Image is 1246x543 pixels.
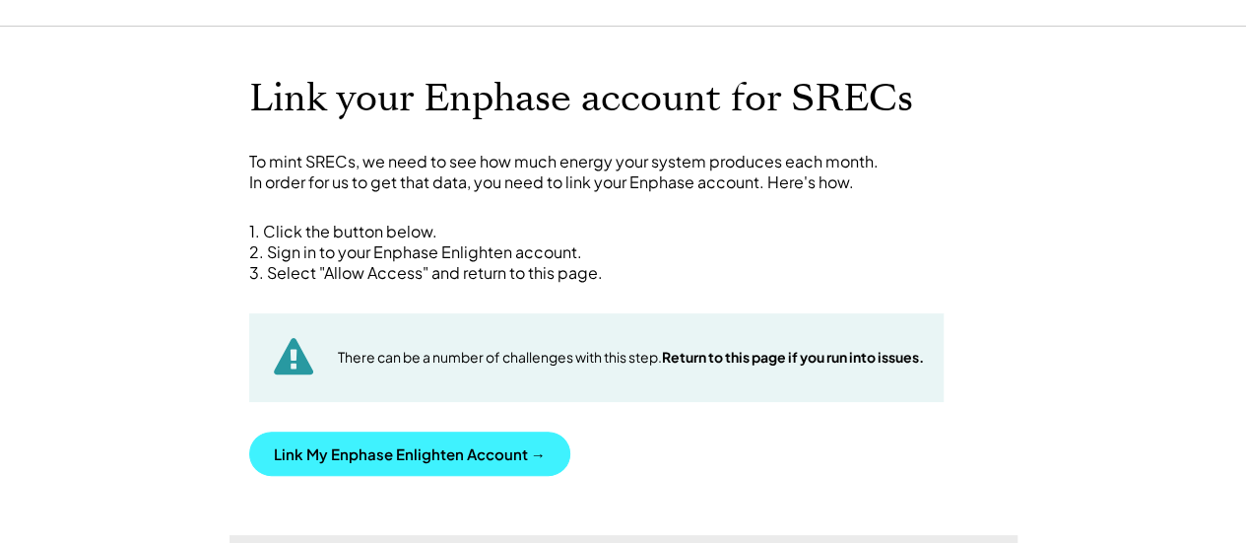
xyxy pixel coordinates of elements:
[249,432,570,476] button: Link My Enphase Enlighten Account →
[249,152,998,193] div: To mint SRECs, we need to see how much energy your system produces each month. In order for us to...
[662,348,924,366] strong: Return to this page if you run into issues.
[249,222,998,283] div: 1. Click the button below. 2. Sign in to your Enphase Enlighten account. 3. Select "Allow Access"...
[249,76,998,122] h1: Link your Enphase account for SRECs
[338,348,924,368] div: There can be a number of challenges with this step.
